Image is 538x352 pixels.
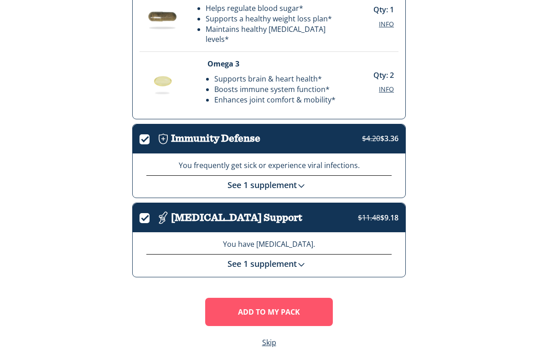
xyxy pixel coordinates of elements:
[379,85,394,93] span: Info
[140,133,155,143] label: .
[206,3,345,14] li: Helps regulate blood sugar*
[207,59,239,69] strong: Omega 3
[206,24,345,45] li: Maintains healthy [MEDICAL_DATA] levels*
[171,212,302,224] h3: [MEDICAL_DATA] Support
[379,20,394,28] span: Info
[205,298,333,326] button: Add To MY Pack
[358,213,380,223] strike: $11.48
[214,84,336,95] li: Boosts immune system function*
[140,1,185,32] img: Supplement Image
[362,133,398,143] span: $3.36
[373,70,394,81] p: Qty: 2
[140,67,185,97] img: Supplement Image
[206,14,345,24] li: Supports a healthy weight loss plan*
[155,210,171,225] img: Icon
[214,74,336,84] li: Supports brain & heart health*
[358,213,398,223] span: $9.18
[228,258,310,269] a: See 1 supplement
[379,20,394,29] button: Info
[262,337,276,348] a: Skip
[228,179,310,190] a: See 1 supplement
[379,85,394,94] button: Info
[140,211,155,222] label: .
[171,133,260,144] h3: Immunity Defense
[362,133,380,143] strike: $4.20
[214,95,336,105] li: Enhances joint comfort & mobility*
[155,131,171,147] img: Icon
[297,260,306,269] img: down-chevron.svg
[297,181,306,190] img: down-chevron.svg
[146,239,392,250] p: You have [MEDICAL_DATA].
[146,160,392,171] p: You frequently get sick or experience viral infections.
[373,5,394,15] p: Qty: 1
